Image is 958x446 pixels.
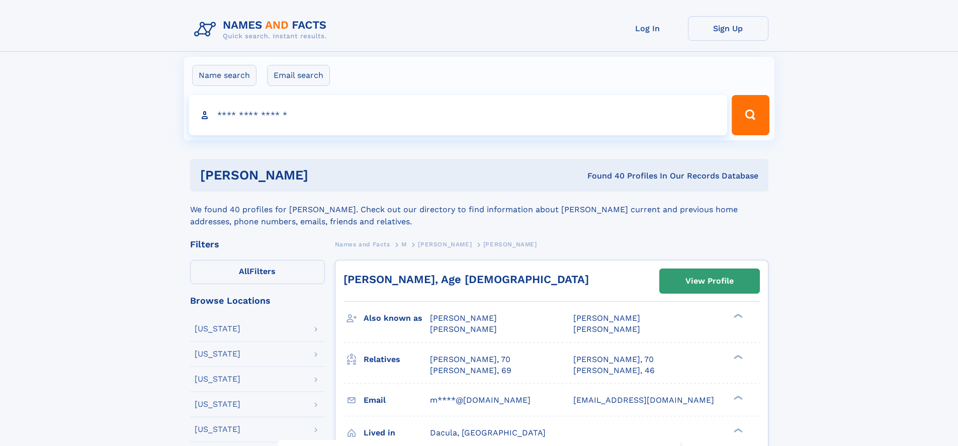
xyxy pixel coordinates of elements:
[685,270,734,293] div: View Profile
[190,192,768,228] div: We found 40 profiles for [PERSON_NAME]. Check out our directory to find information about [PERSON...
[660,269,759,293] a: View Profile
[195,400,240,408] div: [US_STATE]
[430,324,497,334] span: [PERSON_NAME]
[190,240,325,249] div: Filters
[364,392,430,409] h3: Email
[573,313,640,323] span: [PERSON_NAME]
[195,375,240,383] div: [US_STATE]
[430,428,546,437] span: Dacula, [GEOGRAPHIC_DATA]
[190,260,325,284] label: Filters
[190,16,335,43] img: Logo Names and Facts
[343,273,589,286] a: [PERSON_NAME], Age [DEMOGRAPHIC_DATA]
[190,296,325,305] div: Browse Locations
[732,95,769,135] button: Search Button
[430,354,510,365] a: [PERSON_NAME], 70
[267,65,330,86] label: Email search
[731,394,743,401] div: ❯
[189,95,728,135] input: search input
[364,310,430,327] h3: Also known as
[731,427,743,433] div: ❯
[364,424,430,441] h3: Lived in
[200,169,448,182] h1: [PERSON_NAME]
[192,65,256,86] label: Name search
[573,354,654,365] a: [PERSON_NAME], 70
[448,170,758,182] div: Found 40 Profiles In Our Records Database
[418,241,472,248] span: [PERSON_NAME]
[573,324,640,334] span: [PERSON_NAME]
[401,241,407,248] span: M
[364,351,430,368] h3: Relatives
[195,425,240,433] div: [US_STATE]
[239,266,249,276] span: All
[483,241,537,248] span: [PERSON_NAME]
[731,313,743,319] div: ❯
[731,353,743,360] div: ❯
[688,16,768,41] a: Sign Up
[573,395,714,405] span: [EMAIL_ADDRESS][DOMAIN_NAME]
[195,350,240,358] div: [US_STATE]
[195,325,240,333] div: [US_STATE]
[430,365,511,376] a: [PERSON_NAME], 69
[418,238,472,250] a: [PERSON_NAME]
[430,313,497,323] span: [PERSON_NAME]
[607,16,688,41] a: Log In
[573,365,655,376] a: [PERSON_NAME], 46
[335,238,390,250] a: Names and Facts
[401,238,407,250] a: M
